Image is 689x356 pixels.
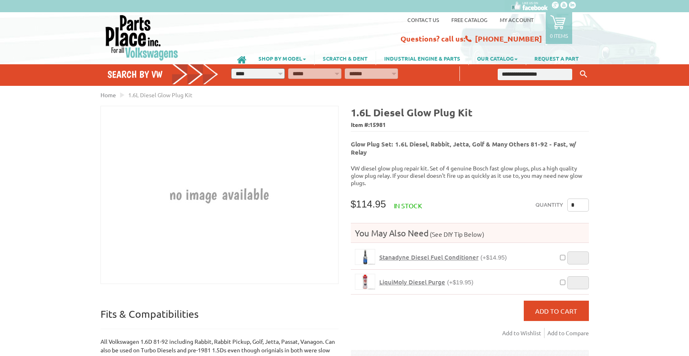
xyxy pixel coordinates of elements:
[451,16,488,23] a: Free Catalog
[379,278,474,286] a: LiquiMoly Diesel Purge(+$19.95)
[429,230,484,238] span: (See DIY Tip Below)
[379,278,445,286] span: LiquiMoly Diesel Purge
[355,274,375,289] img: LiquiMoly Diesel Purge
[407,16,439,23] a: Contact us
[379,253,507,261] a: Stanadyne Diesel Fuel Conditioner(+$14.95)
[524,301,589,321] button: Add to Cart
[481,254,507,261] span: (+$14.95)
[469,51,526,65] a: OUR CATALOG
[546,12,572,44] a: 0 items
[394,201,422,210] span: In stock
[550,32,568,39] p: 0 items
[351,119,589,131] span: Item #:
[128,91,192,98] span: 1.6L Diesel Glow Plug Kit
[379,253,479,261] span: Stanadyne Diesel Fuel Conditioner
[107,68,219,80] h4: Search by VW
[370,121,386,128] span: 15981
[101,91,116,98] a: Home
[500,16,534,23] a: My Account
[315,51,376,65] a: SCRATCH & DENT
[577,68,590,81] button: Keyword Search
[535,307,577,315] span: Add to Cart
[376,51,468,65] a: INDUSTRIAL ENGINE & PARTS
[351,227,589,238] h4: You May Also Need
[536,199,563,212] label: Quantity
[351,164,589,186] p: VW diesel glow plug repair kit. Set of 4 genuine Bosch fast glow plugs, plus a high quality glow ...
[250,51,314,65] a: SHOP BY MODEL
[447,279,474,286] span: (+$19.95)
[547,328,589,338] a: Add to Compare
[355,249,375,264] img: Stanadyne Diesel Fuel Conditioner
[105,14,179,61] img: Parts Place Inc!
[355,274,375,290] a: LiquiMoly Diesel Purge
[351,140,576,156] b: Glow Plug Set: 1.6L Diesel, Rabbit, Jetta, Golf & Many Others 81-92 - Fast, w/ Relay
[502,328,545,338] a: Add to Wishlist
[351,106,472,119] b: 1.6L Diesel Glow Plug Kit
[131,106,308,284] img: 1.6L Diesel Glow Plug Kit
[101,308,339,329] p: Fits & Compatibilities
[355,249,375,265] a: Stanadyne Diesel Fuel Conditioner
[351,199,386,210] span: $114.95
[526,51,587,65] a: REQUEST A PART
